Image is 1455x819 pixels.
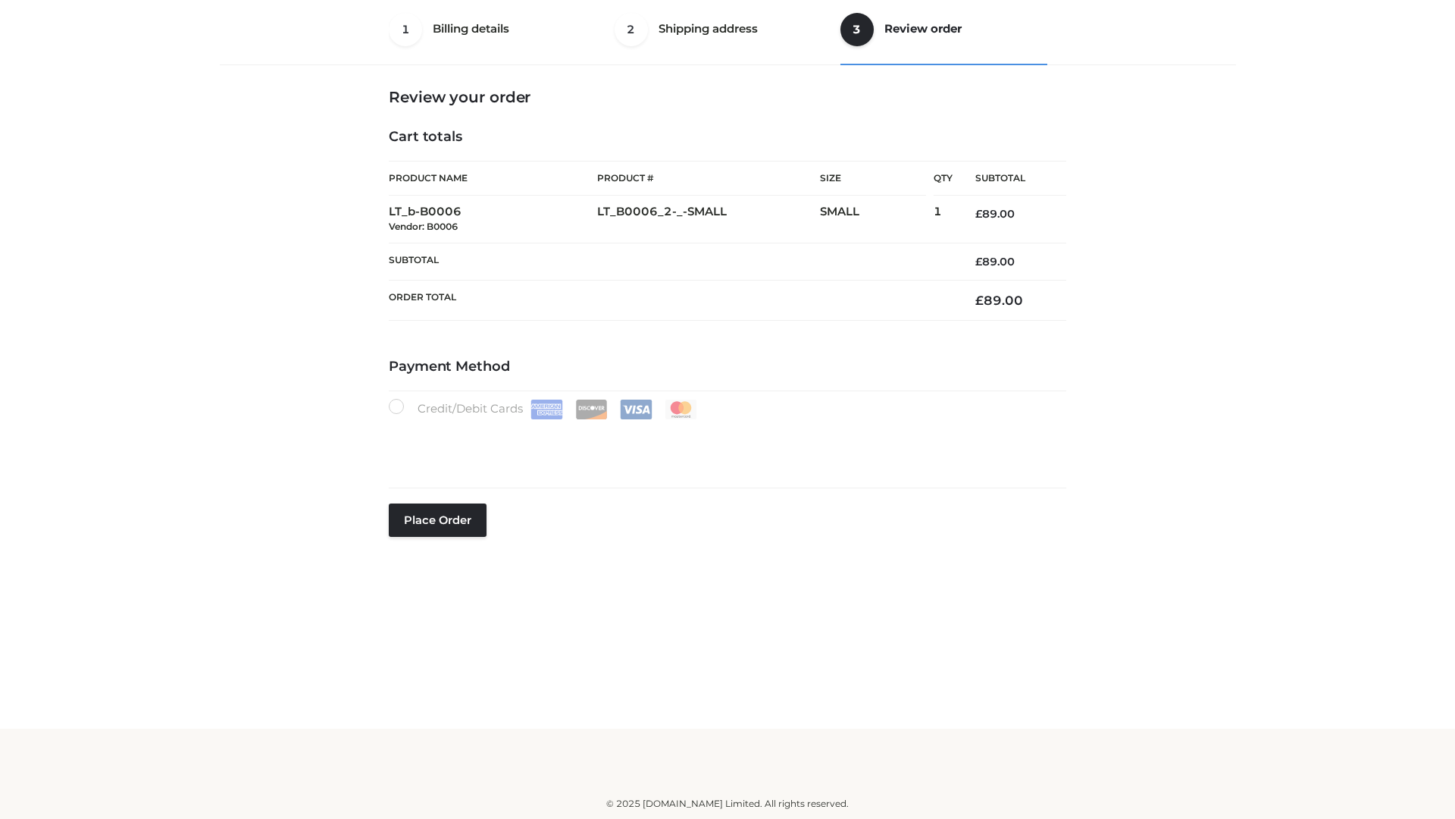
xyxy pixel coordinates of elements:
label: Credit/Debit Cards [389,399,699,419]
td: LT_b-B0006 [389,196,597,243]
th: Order Total [389,281,953,321]
bdi: 89.00 [975,293,1023,308]
h4: Payment Method [389,359,1066,375]
th: Subtotal [389,243,953,280]
td: LT_B0006_2-_-SMALL [597,196,820,243]
span: £ [975,293,984,308]
td: SMALL [820,196,934,243]
th: Subtotal [953,162,1066,196]
h4: Cart totals [389,129,1066,146]
img: Discover [575,400,608,419]
img: Visa [620,400,652,419]
div: © 2025 [DOMAIN_NAME] Limited. All rights reserved. [225,796,1230,811]
th: Qty [934,161,953,196]
img: Mastercard [665,400,697,419]
td: 1 [934,196,953,243]
bdi: 89.00 [975,255,1015,268]
iframe: Secure payment input frame [386,416,1063,472]
small: Vendor: B0006 [389,221,458,232]
img: Amex [530,400,563,419]
bdi: 89.00 [975,207,1015,221]
th: Size [820,162,926,196]
th: Product Name [389,161,597,196]
span: £ [975,255,982,268]
h3: Review your order [389,88,1066,106]
button: Place order [389,504,487,537]
span: £ [975,207,982,221]
th: Product # [597,161,820,196]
